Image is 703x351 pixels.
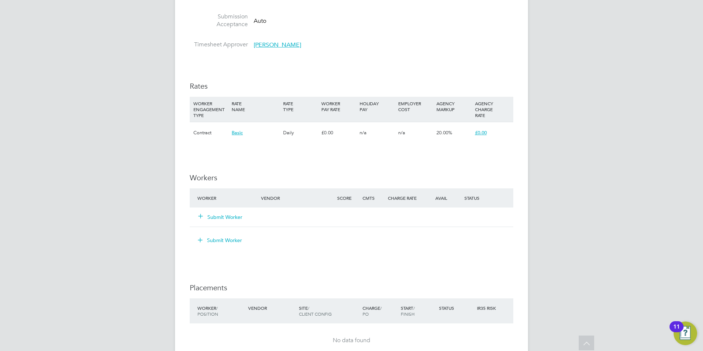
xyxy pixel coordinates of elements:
[259,191,335,205] div: Vendor
[197,305,218,317] span: / Position
[463,191,513,205] div: Status
[396,97,435,116] div: EMPLOYER COST
[358,97,396,116] div: HOLIDAY PAY
[230,97,281,116] div: RATE NAME
[196,191,259,205] div: Worker
[254,41,301,49] span: [PERSON_NAME]
[192,122,230,143] div: Contract
[199,213,243,221] button: Submit Worker
[361,191,386,205] div: Cmts
[281,97,320,116] div: RATE TYPE
[360,130,367,136] span: n/a
[196,301,246,320] div: Worker
[193,234,248,246] button: Submit Worker
[363,305,382,317] span: / PO
[190,81,513,91] h3: Rates
[232,130,243,136] span: Basic
[437,301,475,315] div: Status
[297,301,361,320] div: Site
[673,327,680,336] div: 11
[674,322,697,345] button: Open Resource Center, 11 new notifications
[190,283,513,292] h3: Placements
[190,41,248,49] label: Timesheet Approver
[254,17,266,24] span: Auto
[401,305,415,317] span: / Finish
[190,173,513,182] h3: Workers
[190,13,248,28] label: Submission Acceptance
[435,97,473,116] div: AGENCY MARKUP
[192,97,230,122] div: WORKER ENGAGEMENT TYPE
[320,97,358,116] div: WORKER PAY RATE
[386,191,424,205] div: Charge Rate
[424,191,463,205] div: Avail
[399,301,437,320] div: Start
[398,130,405,136] span: n/a
[281,122,320,143] div: Daily
[246,301,297,315] div: Vendor
[320,122,358,143] div: £0.00
[475,301,500,315] div: IR35 Risk
[473,97,511,122] div: AGENCY CHARGE RATE
[197,337,506,344] div: No data found
[335,191,361,205] div: Score
[299,305,332,317] span: / Client Config
[475,130,487,136] span: £0.00
[436,130,452,136] span: 20.00%
[361,301,399,320] div: Charge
